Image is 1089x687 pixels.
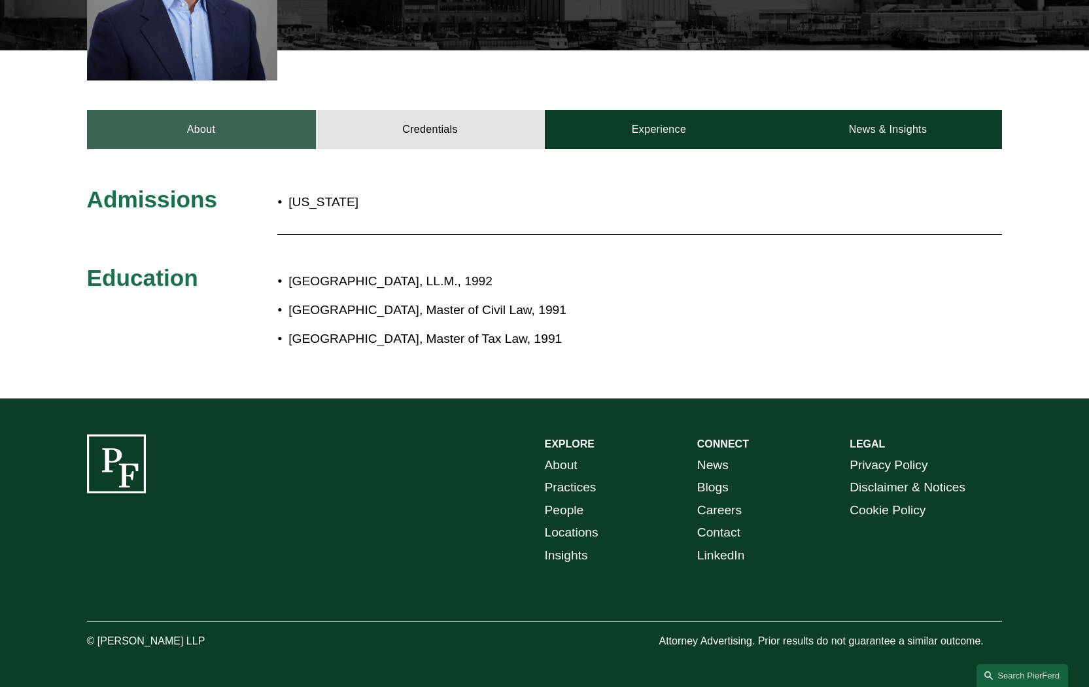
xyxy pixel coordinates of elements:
strong: LEGAL [850,438,885,449]
a: Locations [545,521,598,544]
p: [US_STATE] [288,191,621,214]
a: Contact [697,521,740,544]
a: Privacy Policy [850,454,927,477]
strong: CONNECT [697,438,749,449]
a: Careers [697,499,742,522]
a: About [545,454,578,477]
p: [GEOGRAPHIC_DATA], LL.M., 1992 [288,270,888,293]
a: Disclaimer & Notices [850,476,965,499]
a: News & Insights [773,110,1002,149]
a: LinkedIn [697,544,745,567]
p: [GEOGRAPHIC_DATA], Master of Tax Law, 1991 [288,328,888,351]
a: Insights [545,544,588,567]
p: Attorney Advertising. Prior results do not guarantee a similar outcome. [659,632,1002,651]
a: About [87,110,316,149]
a: Blogs [697,476,729,499]
span: Education [87,265,198,291]
p: [GEOGRAPHIC_DATA], Master of Civil Law, 1991 [288,299,888,322]
a: News [697,454,729,477]
strong: EXPLORE [545,438,595,449]
p: © [PERSON_NAME] LLP [87,632,278,651]
a: Search this site [977,664,1068,687]
a: Practices [545,476,596,499]
span: Admissions [87,186,217,212]
a: People [545,499,584,522]
a: Cookie Policy [850,499,925,522]
a: Credentials [316,110,545,149]
a: Experience [545,110,774,149]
